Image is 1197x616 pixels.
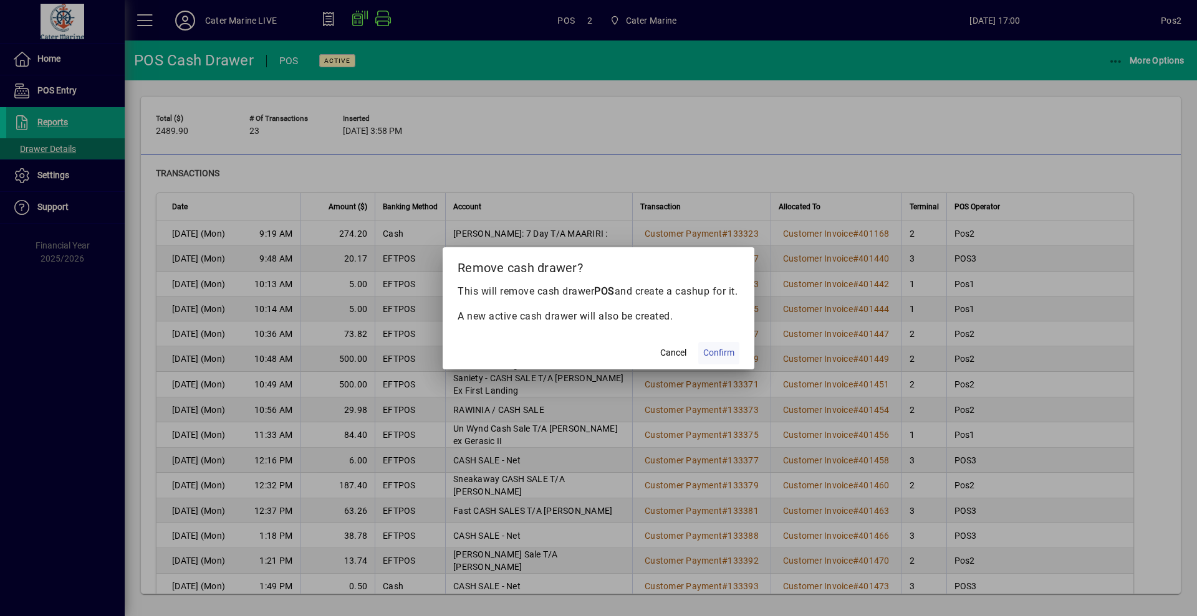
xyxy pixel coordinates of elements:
[653,342,693,364] button: Cancel
[458,309,739,324] p: A new active cash drawer will also be created.
[458,284,739,299] p: This will remove cash drawer and create a cashup for it.
[703,346,734,359] span: Confirm
[660,346,686,359] span: Cancel
[443,247,754,283] h2: Remove cash drawer?
[698,342,739,364] button: Confirm
[594,285,615,297] b: POS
